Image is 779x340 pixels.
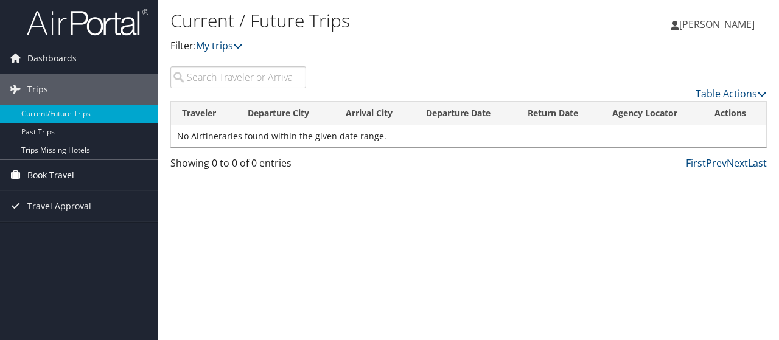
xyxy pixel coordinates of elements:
a: Prev [706,156,727,170]
a: [PERSON_NAME] [671,6,767,43]
h1: Current / Future Trips [170,8,568,33]
span: [PERSON_NAME] [679,18,755,31]
th: Traveler: activate to sort column ascending [171,102,237,125]
th: Agency Locator: activate to sort column ascending [601,102,704,125]
input: Search Traveler or Arrival City [170,66,306,88]
span: Dashboards [27,43,77,74]
th: Departure Date: activate to sort column descending [415,102,517,125]
img: airportal-logo.png [27,8,148,36]
td: No Airtineraries found within the given date range. [171,125,766,147]
span: Trips [27,74,48,105]
a: Last [748,156,767,170]
a: Table Actions [696,87,767,100]
th: Departure City: activate to sort column ascending [237,102,335,125]
a: First [686,156,706,170]
a: My trips [196,39,243,52]
span: Travel Approval [27,191,91,221]
th: Arrival City: activate to sort column ascending [335,102,416,125]
th: Return Date: activate to sort column ascending [517,102,602,125]
a: Next [727,156,748,170]
p: Filter: [170,38,568,54]
th: Actions [704,102,766,125]
div: Showing 0 to 0 of 0 entries [170,156,306,176]
span: Book Travel [27,160,74,190]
